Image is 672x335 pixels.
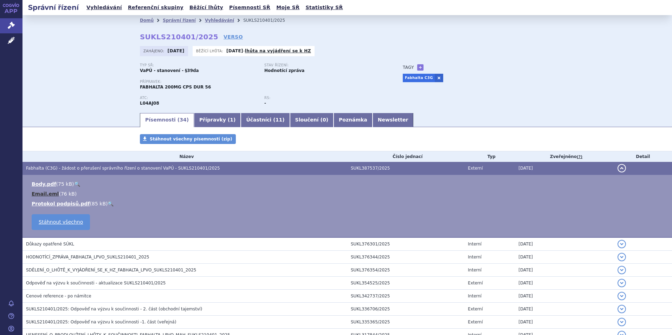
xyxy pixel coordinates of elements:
[618,305,626,313] button: detail
[140,113,194,127] a: Písemnosti (34)
[245,48,311,53] a: lhůta na vyjádření se k HZ
[140,33,218,41] strong: SUKLS210401/2025
[347,277,464,290] td: SUKL354525/2025
[196,48,225,54] span: Běžící lhůta:
[22,151,347,162] th: Název
[140,18,154,23] a: Domů
[515,303,614,316] td: [DATE]
[32,190,665,197] li: ( )
[464,151,515,162] th: Typ
[26,320,176,324] span: SUKLS210401/2025: Odpověď na výzvu k součinnosti -1. část (veřejná)
[468,242,482,247] span: Interní
[26,166,220,171] span: Fabhalta (C3G) - žádost o přerušení správního řízení o stanovení VaPÚ - SUKLS210401/2025
[26,242,74,247] span: Důkazy opatřené SÚKL
[32,180,665,188] li: ( )
[468,255,482,260] span: Interní
[347,251,464,264] td: SUKL376344/2025
[140,134,236,144] a: Stáhnout všechny písemnosti (zip)
[347,290,464,303] td: SUKL342737/2025
[403,63,414,72] h3: Tagy
[84,3,124,12] a: Vyhledávání
[515,237,614,251] td: [DATE]
[577,155,582,159] abbr: (?)
[334,113,373,127] a: Poznámka
[347,151,464,162] th: Číslo jednací
[618,292,626,300] button: detail
[515,162,614,175] td: [DATE]
[108,201,114,206] a: 🔍
[226,48,311,54] p: -
[264,68,304,73] strong: Hodnotící zpráva
[26,268,196,272] span: SDĚLENÍ_O_LHŮTĚ_K_VYJÁDŘENÍ_SE_K_HZ_FABHALTA_LPVO_SUKLS210401_2025
[347,264,464,277] td: SUKL376354/2025
[347,316,464,329] td: SUKL335365/2025
[276,117,282,123] span: 11
[194,113,241,127] a: Přípravky (1)
[515,151,614,162] th: Zveřejněno
[468,320,483,324] span: Externí
[205,18,234,23] a: Vyhledávání
[515,316,614,329] td: [DATE]
[168,48,185,53] strong: [DATE]
[618,253,626,261] button: detail
[468,281,483,285] span: Externí
[468,294,482,298] span: Interní
[140,80,389,84] p: Přípravek:
[163,18,196,23] a: Správní řízení
[92,201,106,206] span: 85 kB
[61,191,75,197] span: 76 kB
[230,117,233,123] span: 1
[515,264,614,277] td: [DATE]
[140,63,257,67] p: Typ SŘ:
[126,3,186,12] a: Referenční skupiny
[618,279,626,287] button: detail
[224,33,243,40] a: VERSO
[187,3,225,12] a: Běžící lhůty
[515,290,614,303] td: [DATE]
[140,96,257,100] p: ATC:
[32,191,59,197] a: Email.eml
[58,181,72,187] span: 75 kB
[468,268,482,272] span: Interní
[140,85,211,90] span: FABHALTA 200MG CPS DUR 56
[323,117,326,123] span: 0
[468,166,483,171] span: Externí
[180,117,186,123] span: 34
[143,48,166,54] span: Zahájeno:
[468,307,483,311] span: Externí
[347,237,464,251] td: SUKL376301/2025
[140,101,159,106] strong: IPTAKOPAN
[347,303,464,316] td: SUKL336706/2025
[515,251,614,264] td: [DATE]
[290,113,334,127] a: Sloučení (0)
[26,281,166,285] span: Odpověď na výzvu k součinnosti - aktualizace SUKLS210401/2025
[373,113,414,127] a: Newsletter
[614,151,672,162] th: Detail
[264,63,382,67] p: Stav řízení:
[618,266,626,274] button: detail
[32,201,90,206] a: Protokol podpisů.pdf
[264,101,266,106] strong: -
[150,137,232,142] span: Stáhnout všechny písemnosti (zip)
[303,3,345,12] a: Statistiky SŘ
[32,181,56,187] a: Body.pdf
[417,64,424,71] a: +
[274,3,302,12] a: Moje SŘ
[227,3,272,12] a: Písemnosti SŘ
[264,96,382,100] p: RS:
[140,68,199,73] strong: VaPÚ - stanovení - §39da
[74,181,80,187] a: 🔍
[618,318,626,326] button: detail
[243,15,294,26] li: SUKLS210401/2025
[32,214,90,230] a: Stáhnout všechno
[226,48,243,53] strong: [DATE]
[403,74,435,82] a: Fabhalta C3G
[618,164,626,172] button: detail
[618,240,626,248] button: detail
[347,162,464,175] td: SUKL387537/2025
[26,307,202,311] span: SUKLS210401/2025: Odpověď na výzvu k součinnosti - 2. část (obchodní tajemství)
[515,277,614,290] td: [DATE]
[22,2,84,12] h2: Správní řízení
[26,255,149,260] span: HODNOTÍCÍ_ZPRÁVA_FABHALTA_LPVO_SUKLS210401_2025
[26,294,91,298] span: Cenové reference - po námitce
